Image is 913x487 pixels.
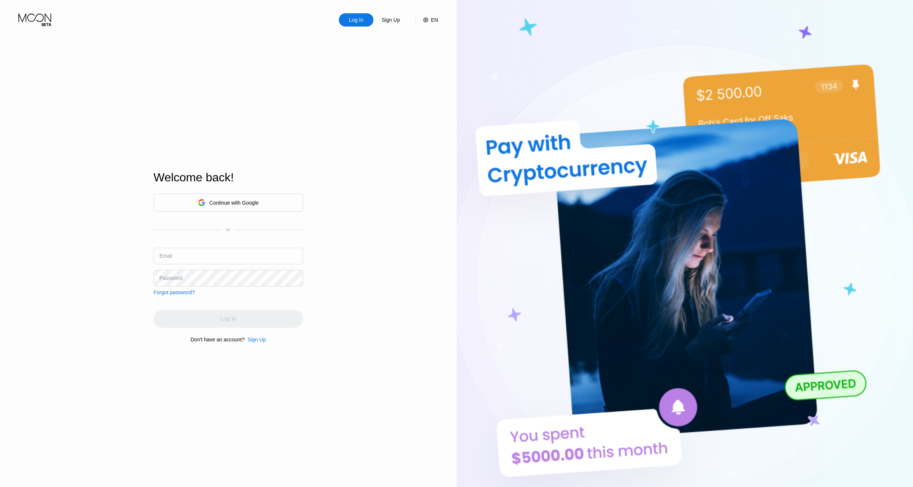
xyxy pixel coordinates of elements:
div: Welcome back! [154,171,303,184]
div: Sign Up [245,337,266,342]
div: Forgot password? [154,289,195,295]
div: Sign Up [247,337,266,342]
div: Password [159,275,182,281]
div: Email [159,253,172,259]
div: Don't have an account? [191,337,245,342]
div: EN [415,13,438,27]
div: Continue with Google [154,194,303,212]
div: Log In [348,16,364,24]
div: or [226,227,230,232]
div: Log In [339,13,373,27]
div: Sign Up [381,16,401,24]
div: EN [431,17,438,23]
div: Continue with Google [209,200,259,206]
div: Sign Up [373,13,408,27]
